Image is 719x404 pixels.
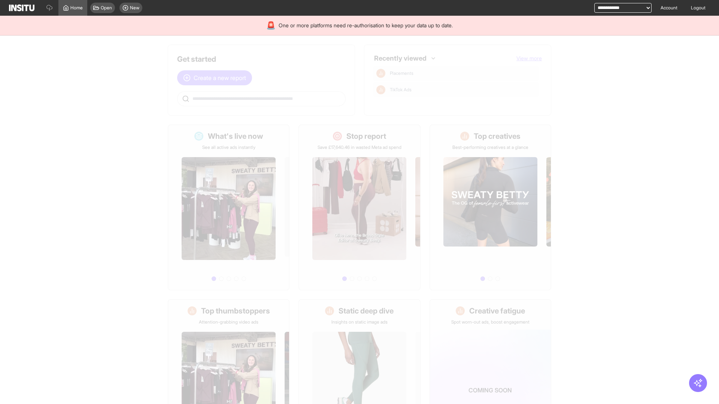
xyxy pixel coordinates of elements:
div: 🚨 [266,20,276,31]
span: Open [101,5,112,11]
img: Logo [9,4,34,11]
span: New [130,5,139,11]
span: One or more platforms need re-authorisation to keep your data up to date. [279,22,453,29]
span: Home [70,5,83,11]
